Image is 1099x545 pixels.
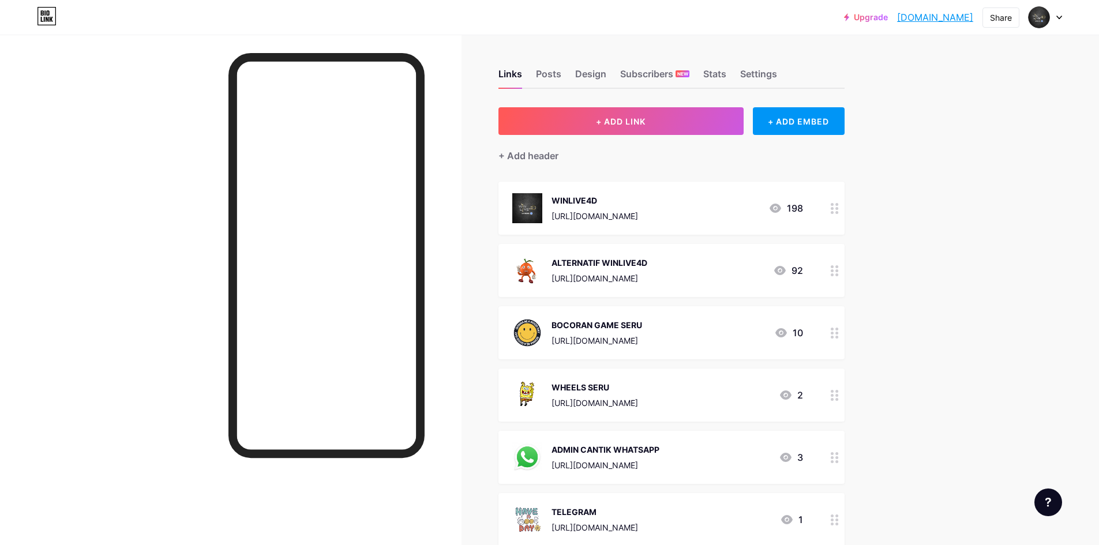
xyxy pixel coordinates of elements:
img: BOCORAN GAME SERU [512,318,542,348]
div: WINLIVE4D [552,194,638,206]
div: Stats [703,67,726,88]
div: BOCORAN GAME SERU [552,319,642,331]
img: WHEELS SERU [512,380,542,410]
div: Subscribers [620,67,689,88]
div: [URL][DOMAIN_NAME] [552,397,638,409]
img: WINLIVE4D [512,193,542,223]
div: Posts [536,67,561,88]
div: + ADD EMBED [753,107,845,135]
button: + ADD LINK [498,107,744,135]
div: [URL][DOMAIN_NAME] [552,334,642,347]
div: 10 [774,326,803,340]
img: ADMIN CANTIK WHATSAPP [512,442,542,472]
div: [URL][DOMAIN_NAME] [552,272,647,284]
div: 3 [779,450,803,464]
div: [URL][DOMAIN_NAME] [552,459,659,471]
div: 198 [768,201,803,215]
a: [DOMAIN_NAME] [897,10,973,24]
div: TELEGRAM [552,506,638,518]
div: WHEELS SERU [552,381,638,393]
div: Links [498,67,522,88]
img: ALTERNATIF WINLIVE4D [512,255,542,285]
div: + Add header [498,149,558,163]
div: 2 [779,388,803,402]
div: Design [575,67,606,88]
div: [URL][DOMAIN_NAME] [552,521,638,533]
img: mare bello fiore [1028,6,1050,28]
div: ADMIN CANTIK WHATSAPP [552,443,659,456]
a: Upgrade [844,13,888,22]
span: + ADD LINK [596,116,646,126]
div: ALTERNATIF WINLIVE4D [552,257,647,269]
div: Settings [740,67,777,88]
div: Share [990,12,1012,24]
div: 1 [780,513,803,527]
img: TELEGRAM [512,505,542,535]
div: [URL][DOMAIN_NAME] [552,210,638,222]
div: 92 [773,264,803,277]
span: NEW [677,70,688,77]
